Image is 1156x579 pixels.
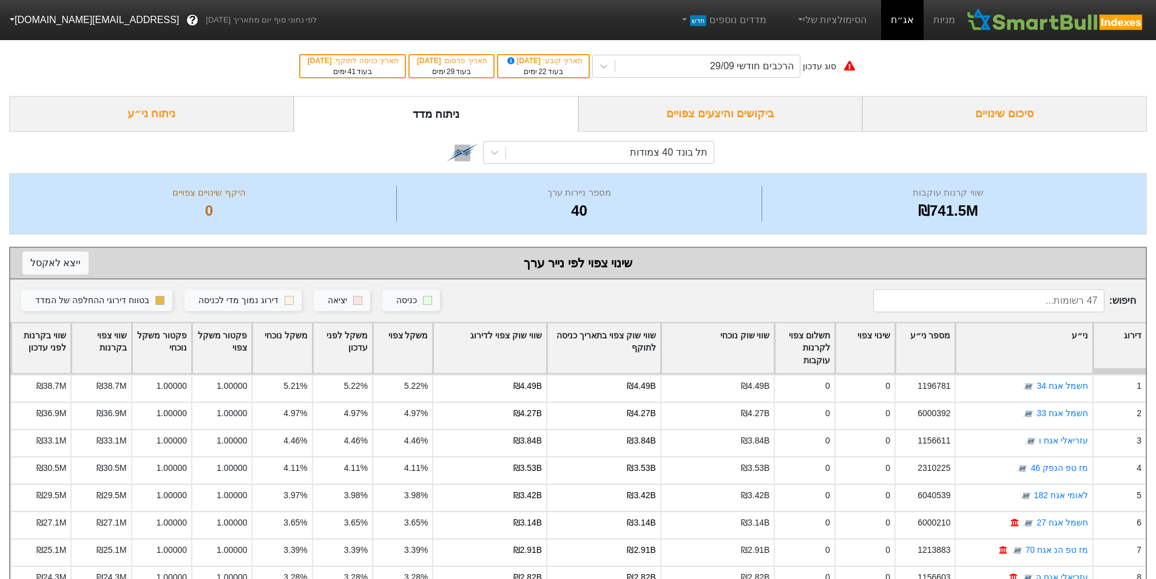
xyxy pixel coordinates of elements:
img: tase link [447,137,478,168]
div: 3 [1137,434,1141,447]
div: 5 [1137,489,1141,502]
span: חדש [690,15,706,26]
div: 1.00000 [157,380,187,392]
a: חשמל אגח 33 [1036,408,1087,418]
div: ₪4.49B [627,380,655,392]
div: Toggle SortBy [313,323,372,374]
div: Toggle SortBy [1093,323,1146,374]
div: 1213883 [918,544,950,557]
div: שווי קרנות עוקבות [765,186,1131,200]
span: 41 [348,67,356,76]
div: 0 [885,434,890,447]
div: Toggle SortBy [896,323,955,374]
div: 0 [825,407,830,420]
div: Toggle SortBy [12,323,70,374]
div: 1.00000 [157,462,187,475]
div: ₪3.53B [513,462,542,475]
div: סיכום שינויים [862,96,1147,132]
img: tase link [1022,381,1035,393]
div: 0 [825,516,830,529]
div: 3.39% [344,544,368,557]
input: 47 רשומות... [873,289,1104,312]
div: 1.00000 [157,434,187,447]
div: Toggle SortBy [72,323,130,374]
div: ₪3.42B [741,489,769,502]
div: 1.00000 [157,544,187,557]
span: ? [189,12,196,29]
div: תאריך כניסה לתוקף : [306,55,399,66]
div: ₪30.5M [96,462,127,475]
div: ניתוח ני״ע [9,96,294,132]
div: ניתוח מדד [294,96,578,132]
span: 29 [447,67,455,76]
div: 2310225 [918,462,950,475]
div: סוג עדכון [803,60,836,73]
div: ₪2.91B [513,544,542,557]
div: 1.00000 [157,407,187,420]
a: מז טפ הנ אגח 70 [1026,545,1088,555]
span: [DATE] [308,57,334,65]
div: 0 [885,407,890,420]
div: 4.46% [344,434,368,447]
div: 4.46% [404,434,428,447]
div: 3.65% [344,516,368,529]
div: ₪4.49B [741,380,769,392]
div: 1 [1137,380,1141,392]
div: ₪4.49B [513,380,542,392]
div: ₪4.27B [627,407,655,420]
div: Toggle SortBy [836,323,894,374]
img: tase link [1025,436,1037,448]
div: ₪3.42B [627,489,655,502]
div: 0 [825,544,830,557]
div: Toggle SortBy [775,323,834,374]
div: ₪3.53B [741,462,769,475]
div: בטווח דירוגי ההחלפה של המדד [35,294,149,307]
div: מספר ניירות ערך [400,186,759,200]
div: ₪3.14B [741,516,769,529]
div: היקף שינויים צפויים [25,186,393,200]
div: ₪25.1M [36,544,67,557]
div: ₪3.14B [513,516,542,529]
div: 4.97% [344,407,368,420]
div: ₪2.91B [627,544,655,557]
div: 2 [1137,407,1141,420]
div: 3.98% [404,489,428,502]
div: ₪741.5M [765,200,1131,222]
div: 0 [885,489,890,502]
div: 4.11% [404,462,428,475]
div: שינוי צפוי לפי נייר ערך [22,254,1134,272]
span: 22 [538,67,546,76]
div: Toggle SortBy [132,323,191,374]
button: דירוג נמוך מדי לכניסה [184,290,302,312]
div: יציאה [328,294,347,307]
div: Toggle SortBy [373,323,432,374]
div: 0 [885,462,890,475]
div: בעוד ימים [416,66,487,77]
div: תאריך פרסום : [416,55,487,66]
div: 5.22% [404,380,428,392]
div: 4.46% [283,434,307,447]
img: tase link [1022,408,1035,420]
span: [DATE] [417,57,443,65]
div: 3.98% [344,489,368,502]
div: בעוד ימים [504,66,583,77]
div: תאריך קובע : [504,55,583,66]
div: תל בונד 40 צמודות [630,145,708,160]
span: לפי נתוני סוף יום מתאריך [DATE] [206,14,317,26]
div: 1.00000 [157,489,187,502]
div: 7 [1137,544,1141,557]
button: ייצא לאקסל [22,252,89,275]
div: Toggle SortBy [252,323,311,374]
div: 1.00000 [217,380,247,392]
img: tase link [1016,463,1029,475]
a: חשמל אגח 27 [1036,518,1087,527]
div: ₪3.84B [513,434,542,447]
div: 3.65% [283,516,307,529]
div: 6000210 [918,516,950,529]
div: 0 [885,516,890,529]
div: ₪3.14B [627,516,655,529]
div: ₪36.9M [96,407,127,420]
div: ₪27.1M [96,516,127,529]
div: 40 [400,200,759,222]
div: ₪25.1M [96,544,127,557]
